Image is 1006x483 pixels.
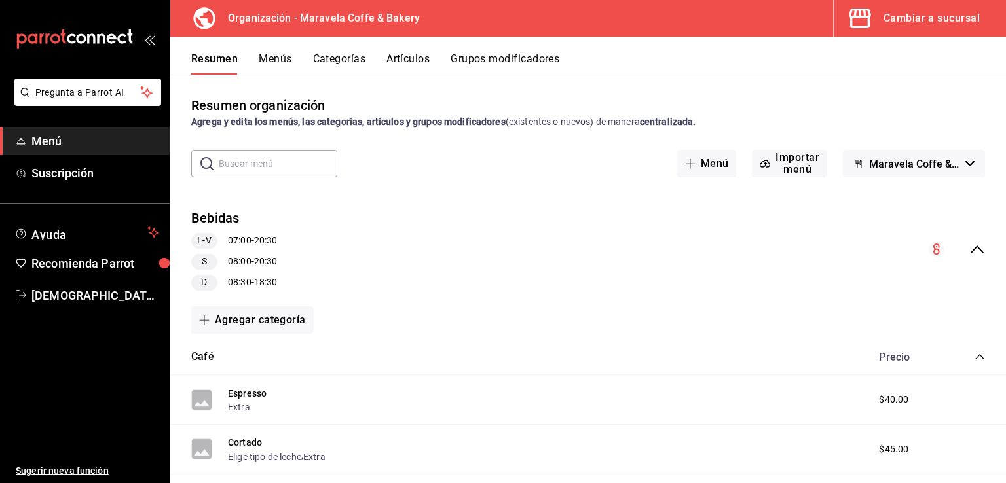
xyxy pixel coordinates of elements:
[192,234,216,247] span: L-V
[191,116,506,127] strong: Agrega y edita los menús, las categorías, artículos y grupos modificadores
[843,150,985,177] button: Maravela Coffe & Bakery - Borrador
[228,387,267,400] button: Espresso
[31,164,159,182] span: Suscripción
[386,52,430,75] button: Artículos
[31,224,142,240] span: Ayuda
[451,52,559,75] button: Grupos modificadores
[869,158,960,170] span: Maravela Coffe & Bakery - Borrador
[9,95,161,109] a: Pregunta a Parrot AI
[228,401,250,414] button: Extra
[866,351,950,363] div: Precio
[31,287,159,304] span: [DEMOGRAPHIC_DATA][PERSON_NAME]
[16,464,159,478] span: Sugerir nueva función
[191,349,214,365] button: Café
[975,351,985,362] button: collapse-category-row
[144,34,155,45] button: open_drawer_menu
[752,150,827,177] button: Importar menú
[31,132,159,150] span: Menú
[191,306,314,334] button: Agregar categoría
[879,442,908,456] span: $45.00
[879,393,908,406] span: $40.00
[228,436,262,449] button: Cortado
[191,52,238,75] button: Resumen
[191,233,277,249] div: 07:00 - 20:30
[217,10,420,26] h3: Organización - Maravela Coffe & Bakery
[259,52,291,75] button: Menús
[640,116,696,127] strong: centralizada.
[219,151,337,177] input: Buscar menú
[191,275,277,291] div: 08:30 - 18:30
[303,450,326,463] button: Extra
[228,450,301,463] button: Elige tipo de leche
[31,255,159,272] span: Recomienda Parrot
[35,86,141,99] span: Pregunta a Parrot AI
[191,254,277,270] div: 08:00 - 20:30
[313,52,366,75] button: Categorías
[196,276,212,289] span: D
[677,150,737,177] button: Menú
[14,79,161,106] button: Pregunta a Parrot AI
[196,255,212,268] span: S
[191,52,1006,75] div: navigation tabs
[191,115,985,129] div: (existentes o nuevos) de manera
[191,209,240,228] button: Bebidas
[228,449,326,463] div: ,
[191,96,326,115] div: Resumen organización
[170,198,1006,301] div: collapse-menu-row
[884,9,980,27] div: Cambiar a sucursal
